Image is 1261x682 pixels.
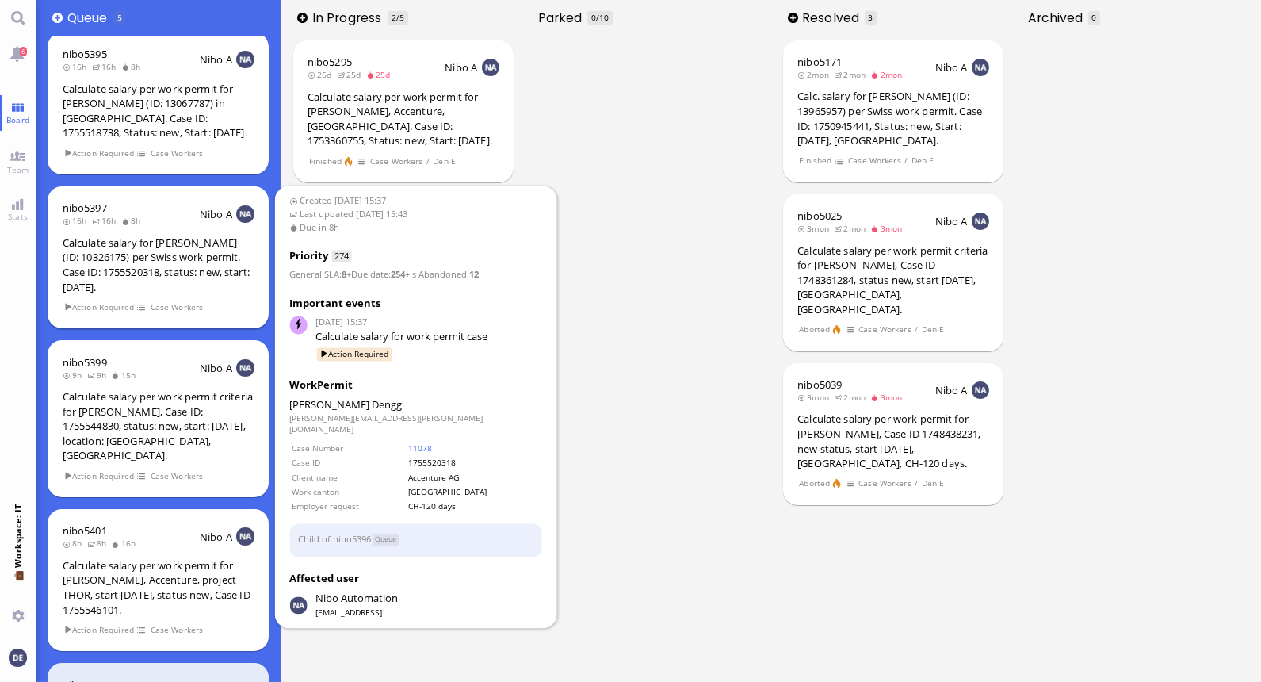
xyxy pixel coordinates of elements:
[405,269,479,281] span: :
[291,485,406,498] td: Work canton
[289,412,541,435] dd: [PERSON_NAME][EMAIL_ADDRESS][PERSON_NAME][DOMAIN_NAME]
[871,69,908,80] span: 2mon
[150,301,204,314] span: Case Workers
[308,90,499,148] div: Calculate salary per work permit for [PERSON_NAME], Accenture, [GEOGRAPHIC_DATA]. Case ID: 175336...
[834,69,870,80] span: 2mon
[289,249,328,263] span: Priority
[972,59,989,76] img: NA
[538,9,587,27] span: Parked
[289,221,541,235] span: Due in 8h
[150,147,204,160] span: Case Workers
[308,55,352,69] a: nibo5295
[298,533,371,545] a: Child of nibo5396
[150,469,204,483] span: Case Workers
[63,215,92,226] span: 16h
[972,213,989,230] img: NA
[871,392,908,403] span: 3mon
[150,623,204,637] span: Case Workers
[799,154,832,167] span: Finished
[848,154,902,167] span: Case Workers
[87,538,112,549] span: 8h
[407,485,541,498] td: [GEOGRAPHIC_DATA]
[369,155,423,168] span: Case Workers
[868,12,873,23] span: 3
[373,534,400,546] span: Status
[289,398,369,412] span: [PERSON_NAME]
[315,316,541,330] span: [DATE] 15:37
[63,523,107,538] a: nibo5401
[935,60,968,75] span: Nibo A
[92,61,121,72] span: 16h
[291,471,406,484] td: Client name
[63,623,135,637] span: Action Required
[63,389,254,463] div: Calculate salary per work permit criteria for [PERSON_NAME], Case ID: 1755544830, status: new, st...
[63,355,107,370] a: nibo5399
[308,155,342,168] span: Finished
[797,377,842,392] a: nibo5039
[92,215,121,226] span: 16h
[63,147,135,160] span: Action Required
[289,208,541,221] span: Last updated [DATE] 15:43
[407,500,541,513] td: CH-120 days
[315,592,398,607] span: automation@nibo.ai
[1091,12,1096,23] span: 0
[121,215,146,226] span: 8h
[200,361,232,375] span: Nibo A
[797,223,834,234] span: 3mon
[366,69,395,80] span: 25d
[797,243,989,317] div: Calculate salary per work permit criteria for [PERSON_NAME], Case ID 1748361284, status new, star...
[871,223,908,234] span: 3mon
[346,269,351,281] span: +
[289,269,346,281] span: :
[291,500,406,513] td: Employer request
[317,347,392,361] span: Action Required
[9,649,26,666] img: You
[63,558,254,617] div: Calculate salary per work permit for [PERSON_NAME], Accenture, project THOR, start [DATE], status...
[834,223,870,234] span: 2mon
[291,457,406,469] td: Case ID
[236,205,254,223] img: NA
[426,155,430,168] span: /
[408,443,432,454] a: 11078
[972,381,989,399] img: NA
[63,82,254,140] div: Calculate salary per work permit for [PERSON_NAME] (ID: 13067787) in [GEOGRAPHIC_DATA]. Case ID: ...
[797,209,842,223] a: nibo5025
[921,323,945,336] span: Den E
[12,568,24,603] span: 💼 Workspace: IT
[797,89,989,148] div: Calc. salary for [PERSON_NAME] (ID: 13965957) per Swiss work permit. Case ID: 1750945441, Status:...
[289,596,307,614] img: Nibo Automation
[337,69,366,80] span: 25d
[445,60,477,75] span: Nibo A
[87,370,112,381] span: 9h
[111,370,140,381] span: 15h
[396,12,404,23] span: /5
[67,9,113,27] span: Queue
[1028,9,1088,27] span: Archived
[315,330,541,346] div: Calculate salary for work permit case
[392,12,396,23] span: 2
[236,51,254,68] img: NA
[346,269,405,281] span: :
[291,443,406,455] td: Case Number
[407,471,541,484] td: Accenture AG
[52,13,63,23] button: Add
[797,412,989,470] div: Calculate salary per work permit for [PERSON_NAME], Case ID 1748438231, new status, start [DATE],...
[935,214,968,228] span: Nibo A
[797,392,834,403] span: 3mon
[911,154,934,167] span: Den E
[591,12,596,23] span: 0
[20,47,27,56] span: 6
[799,477,831,490] span: Aborted
[289,377,541,393] div: WorkPermit
[121,61,146,72] span: 8h
[200,52,232,67] span: Nibo A
[921,477,945,490] span: Den E
[407,457,541,469] td: 1755520318
[315,607,398,619] span: [EMAIL_ADDRESS]
[351,269,388,281] span: Due date
[596,12,609,23] span: /10
[236,527,254,545] img: NA
[332,251,351,262] span: 274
